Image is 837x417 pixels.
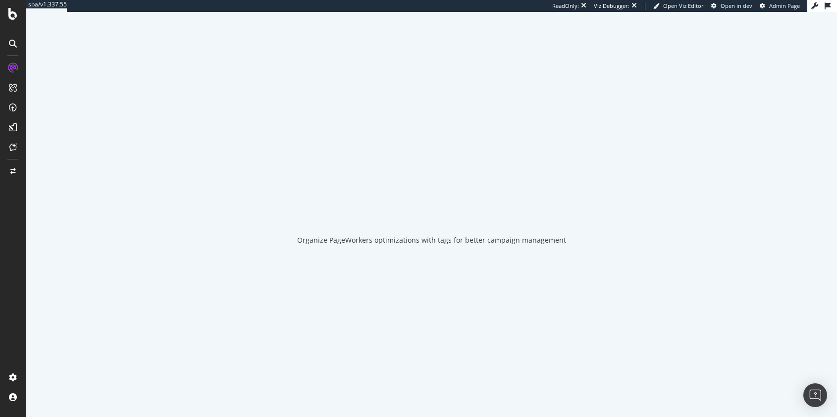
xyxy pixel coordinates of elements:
a: Open Viz Editor [653,2,704,10]
div: animation [396,184,467,219]
a: Open in dev [711,2,752,10]
div: Viz Debugger: [594,2,629,10]
div: ReadOnly: [552,2,579,10]
span: Open Viz Editor [663,2,704,9]
div: Open Intercom Messenger [803,383,827,407]
div: Organize PageWorkers optimizations with tags for better campaign management [297,235,566,245]
a: Admin Page [760,2,800,10]
span: Open in dev [721,2,752,9]
span: Admin Page [769,2,800,9]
